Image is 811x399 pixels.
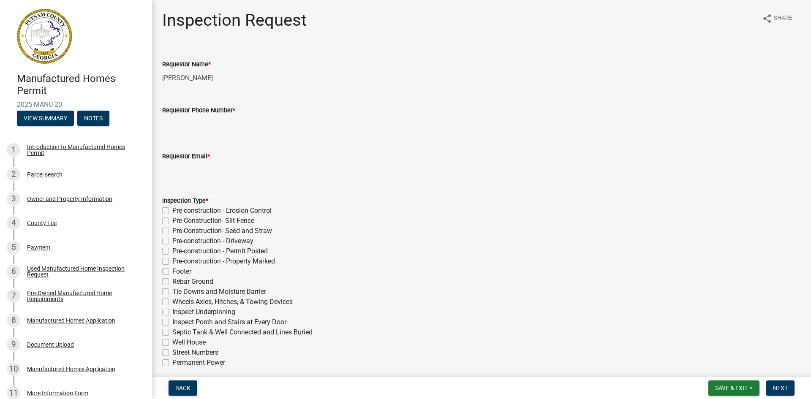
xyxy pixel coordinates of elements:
[27,342,74,347] div: Document Upload
[172,206,272,216] label: Pre-construction - Erosion Control
[172,337,206,347] label: Well House
[7,362,20,376] div: 10
[17,115,74,122] wm-modal-confirm: Summary
[172,216,254,226] label: Pre-Construction- Silt Fence
[172,317,286,327] label: Inspect Porch and Stairs at Every Door
[7,143,20,157] div: 1
[17,111,74,126] button: View Summary
[27,266,139,277] div: Used Manufactured Home Inspection Request
[774,14,792,24] span: Share
[172,236,253,246] label: Pre-construction - Driveway
[162,10,307,30] h1: Inspection Request
[762,14,772,24] i: share
[27,196,112,202] div: Owner and Property Information
[169,380,197,396] button: Back
[17,100,135,109] span: 2025-MANU-20
[17,9,72,64] img: Putnam County, Georgia
[27,244,51,250] div: Payment
[172,297,293,307] label: Wheels Axles, Hitches, & Towing Devices
[27,220,57,226] div: County Fee
[773,385,788,391] span: Next
[7,241,20,254] div: 5
[172,277,213,287] label: Rebar Ground
[27,390,88,396] div: More Information Form
[27,290,139,302] div: Pre-Owned Manufactured Home Requirements
[172,347,218,358] label: Street Numbers
[715,385,748,391] span: Save & Exit
[172,266,191,277] label: Footer
[27,318,115,323] div: Manufactured Homes Application
[7,314,20,327] div: 8
[172,287,266,297] label: Tie Downs and Moisture Barrier
[7,289,20,303] div: 7
[755,10,799,27] button: shareShare
[708,380,759,396] button: Save & Exit
[172,246,268,256] label: Pre-construction - Permit Posted
[7,168,20,181] div: 2
[7,216,20,230] div: 4
[17,73,145,97] h4: Manufactured Homes Permit
[162,108,235,114] label: Requestor Phone Number
[27,366,115,372] div: Manufactured Homes Application
[27,144,139,156] div: Introduction to Manufactured Homes Permit
[27,171,63,177] div: Parcel search
[7,192,20,206] div: 3
[172,307,235,317] label: Inspect Underpinning
[77,115,109,122] wm-modal-confirm: Notes
[162,154,210,160] label: Requestor Email
[77,111,109,126] button: Notes
[175,385,191,391] span: Back
[172,358,225,368] label: Permanent Power
[7,338,20,351] div: 9
[172,256,275,266] label: Pre-construction - Property Marked
[172,327,313,337] label: Septic Tank & Well Connected and Lines Buried
[766,380,795,396] button: Next
[162,198,208,204] label: Inspection Type
[172,226,272,236] label: Pre-Construction- Seed and Straw
[162,62,211,68] label: Requestor Name
[7,265,20,278] div: 6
